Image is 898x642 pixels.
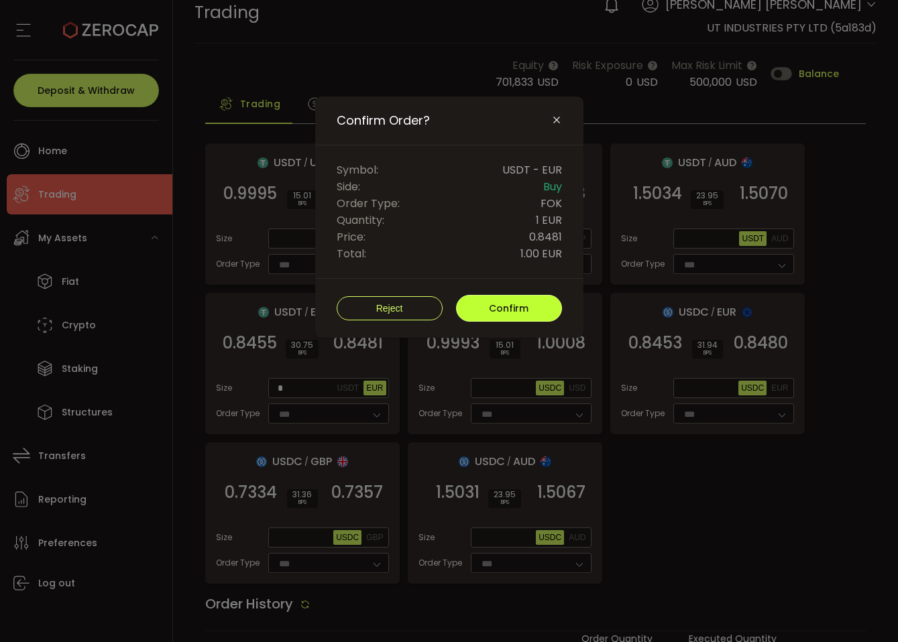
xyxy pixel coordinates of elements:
div: Confirm Order? [315,97,583,338]
button: Confirm [456,295,562,322]
span: Symbol: [337,162,378,178]
span: USDT - EUR [502,162,562,178]
span: Buy [543,178,562,195]
button: Reject [337,296,443,320]
iframe: Chat Widget [738,497,898,642]
span: 1.00 EUR [520,245,562,262]
span: Order Type: [337,195,400,212]
span: Side: [337,178,360,195]
span: Reject [376,303,403,314]
span: 1 EUR [536,212,562,229]
span: 0.8481 [529,229,562,245]
span: Total: [337,245,366,262]
span: Price: [337,229,366,245]
span: Confirm [489,302,528,315]
span: Quantity: [337,212,384,229]
span: FOK [541,195,562,212]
